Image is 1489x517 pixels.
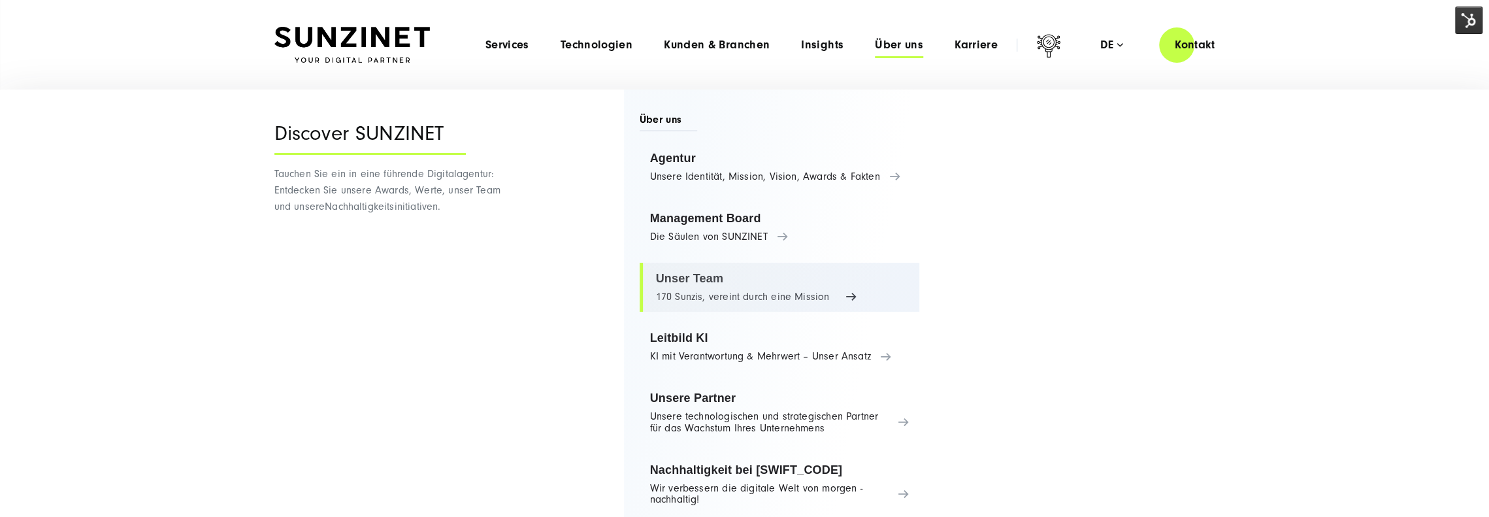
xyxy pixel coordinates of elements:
div: Discover SUNZINET [274,122,466,155]
a: Nachhaltigkeit bei [SWIFT_CODE] Wir verbessern die digitale Welt von morgen - nachhaltig! [640,454,920,516]
a: Über uns [875,39,923,52]
a: Technologien [561,39,632,52]
span: Über uns [640,112,698,131]
a: Agentur Unsere Identität, Mission, Vision, Awards & Fakten [640,142,920,192]
img: HubSpot Tools-Menüschalter [1455,7,1482,34]
a: Unser Team 170 Sunzis, vereint durch eine Mission [640,263,920,312]
a: Insights [801,39,843,52]
a: Management Board Die Säulen von SUNZINET [640,203,920,252]
a: Leitbild KI KI mit Verantwortung & Mehrwert – Unser Ansatz [640,322,920,372]
span: Tauchen Sie ein in eine führende Digitalagentur: Entdecken Sie unsere Awards, Werte, unser Team u... [274,168,500,212]
img: SUNZINET Full Service Digital Agentur [274,27,430,63]
a: Kontakt [1159,26,1231,63]
a: Unsere Partner Unsere technologischen und strategischen Partner für das Wachstum Ihres Unternehmens [640,382,920,444]
div: de [1100,39,1123,52]
a: Karriere [955,39,998,52]
a: Services [485,39,529,52]
a: Kunden & Branchen [664,39,770,52]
